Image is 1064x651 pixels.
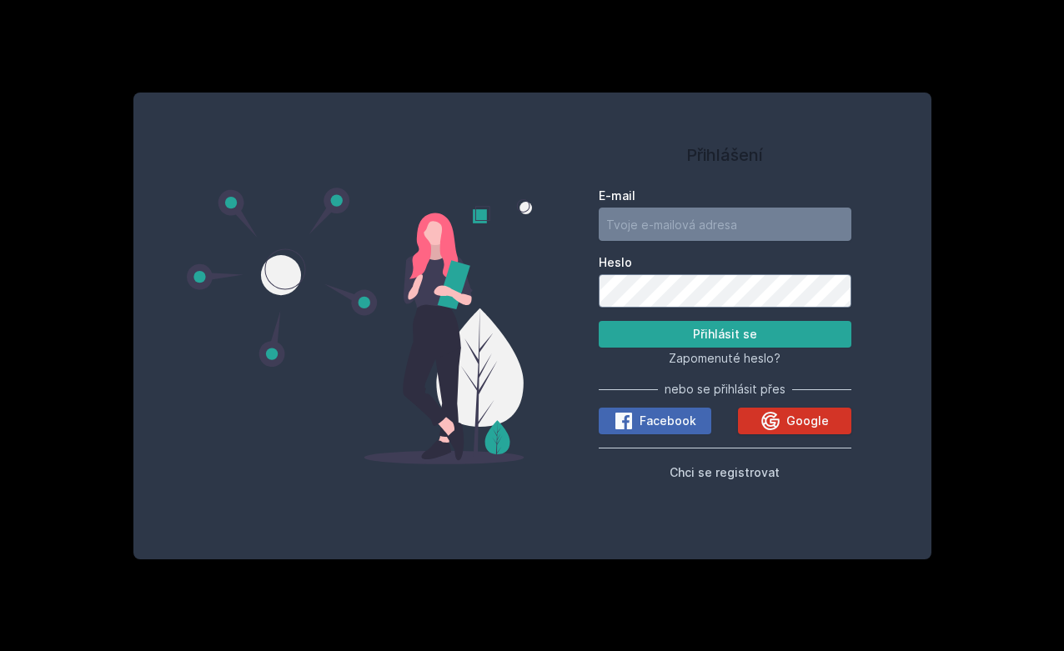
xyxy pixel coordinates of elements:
[599,254,851,271] label: Heslo
[599,208,851,241] input: Tvoje e-mailová adresa
[640,413,696,429] span: Facebook
[599,143,851,168] h1: Přihlášení
[670,465,780,479] span: Chci se registrovat
[786,413,829,429] span: Google
[670,462,780,482] button: Chci se registrovat
[599,408,711,434] button: Facebook
[665,381,785,398] span: nebo se přihlásit přes
[669,351,780,365] span: Zapomenuté heslo?
[738,408,851,434] button: Google
[599,188,851,204] label: E-mail
[599,321,851,348] button: Přihlásit se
